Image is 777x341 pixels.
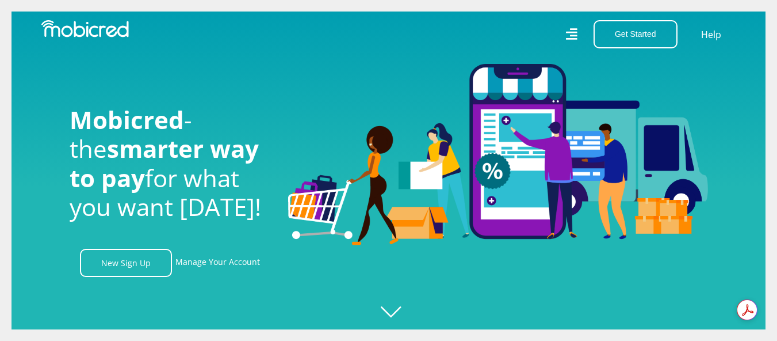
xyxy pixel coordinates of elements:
a: New Sign Up [80,249,172,277]
a: Manage Your Account [175,249,260,277]
img: Mobicred [41,20,129,37]
span: Mobicred [70,103,184,136]
button: Get Started [594,20,678,48]
span: smarter way to pay [70,132,259,194]
img: Welcome to Mobicred [288,64,708,246]
a: Help [701,27,722,42]
h1: - the for what you want [DATE]! [70,105,271,222]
